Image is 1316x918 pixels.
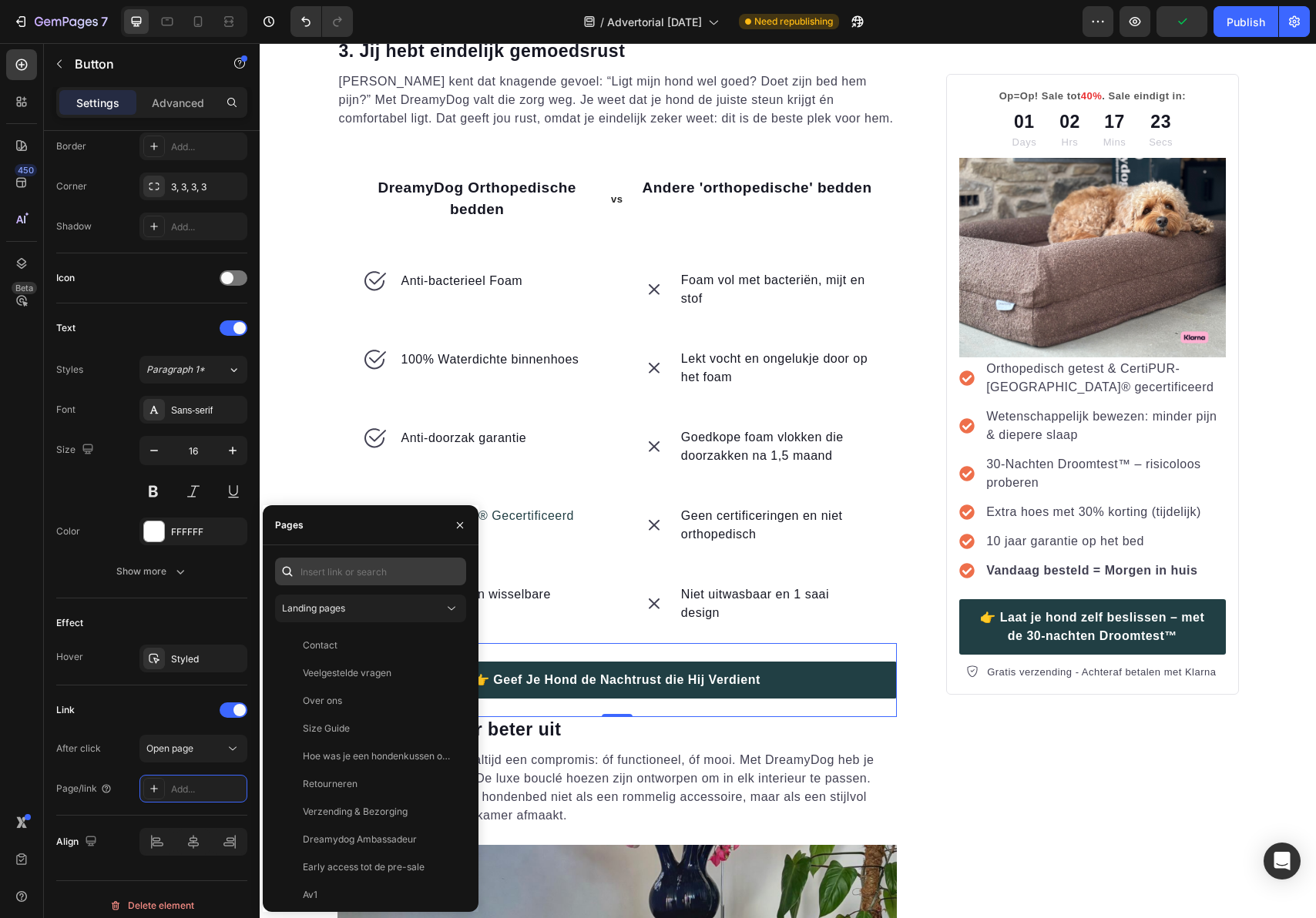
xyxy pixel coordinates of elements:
[79,29,636,85] p: [PERSON_NAME] kent dat knagende gevoel: “Ligt mijn hond wel goed? Doet zijn bed hem pijn?” Met Dr...
[727,364,963,401] p: Wetenschappelijk bewezen: minder pijn & diepere slaap
[275,595,466,622] button: Landing pages
[290,6,353,37] div: Undo/Redo
[282,602,345,614] span: Landing pages
[303,888,317,902] div: Av1
[727,489,963,508] p: 10 jaar garantie op het bed
[75,55,206,73] p: Button
[754,15,833,28] span: Need republishing
[97,578,132,592] div: Button
[727,521,938,534] strong: Vandaag besteld = Morgen in huis
[56,524,80,538] div: Color
[171,525,243,539] div: FFFFFF
[6,6,115,37] button: 7
[1227,14,1265,30] div: Publish
[142,542,331,579] p: Uitwasbare en wisselbare hoezen
[421,228,610,265] p: Foam vol met bacteriën, mijt en stof
[56,271,75,285] div: Icon
[600,14,604,30] span: /
[303,749,451,763] div: Hoe was je een hondenkussen of hondenmand?
[753,92,777,107] p: Days
[142,386,267,404] p: Anti-doorzak garantie
[351,150,363,162] span: vs
[171,404,243,417] div: Sans-serif
[56,363,83,377] div: Styles
[171,180,243,194] div: 3, 3, 3, 3
[171,782,243,796] div: Add...
[303,805,408,819] div: Verzending & Bezorging
[152,95,204,111] p: Advanced
[56,703,75,717] div: Link
[421,385,610,422] p: Goedkope foam vlokken die doorzakken na 1,5 maand
[56,616,83,630] div: Effect
[718,565,947,602] p: 👉 Laat je hond zelf beslissen – met de 30-nachten Droomtest™
[800,65,821,92] div: 02
[727,317,963,353] p: Orthopedisch getest & CertiPUR-[GEOGRAPHIC_DATA]® gecertificeerd
[421,464,610,501] p: Geen certificeringen en niet orthopedisch
[56,440,97,461] div: Size
[1214,6,1278,37] button: Publish
[56,403,76,417] div: Font
[607,14,702,30] span: Advertorial [DATE]
[15,164,37,176] div: 450
[727,412,963,449] p: 30-Nachten Droomtest™ – risicoloos proberen
[727,460,963,478] p: Extra hoes met 30% korting (tijdelijk)
[56,782,112,796] div: Page/link
[821,47,843,59] span: 40%
[76,95,119,111] p: Settings
[56,558,247,585] button: Show more
[753,65,777,92] div: 01
[116,564,188,579] div: Show more
[146,742,193,754] span: Open page
[303,777,358,791] div: Retourneren
[139,735,247,762] button: Open page
[889,65,913,92] div: 23
[56,321,76,335] div: Text
[79,156,356,178] p: bedden
[56,832,100,853] div: Align
[79,134,356,156] p: DreamyDog Orthopedische
[1264,843,1301,879] div: Open Intercom Messenger
[146,363,205,377] span: Paragraph 1*
[800,92,821,107] p: Hrs
[214,628,501,646] p: 👉 Geef Je Hond de Nachtrust die Hij Verdient
[56,139,86,153] div: Border
[303,722,350,735] div: Size Guide
[171,140,243,154] div: Add...
[421,307,610,343] p: Lekt vocht en ongelukje door op het foam
[56,893,247,918] button: Delete element
[56,219,92,233] div: Shadow
[171,220,243,234] div: Add...
[844,65,866,92] div: 17
[421,542,610,579] p: Niet uitwasbaar en 1 saai design
[101,12,108,31] p: 7
[359,134,636,156] p: Andere 'orthopedische' bedden
[139,356,247,384] button: Paragraph 1*
[303,666,391,680] div: Veelgestelde vragen
[260,43,1316,918] iframe: Design area
[303,694,342,708] div: Over ons
[701,45,964,61] p: Op=Op! Sale tot . Sale eindigt in:
[12,282,37,294] div: Beta
[700,115,965,314] img: gempages_545684919397909670-862e50e1-c1f8-4a21-acbf-cb692341675a.png
[303,638,337,652] div: Contact
[56,650,83,664] div: Hover
[142,307,320,326] p: 100% Waterdichte binnenhoes
[171,652,243,666] div: Styled
[79,708,636,782] p: Hondenmanden waren altijd een compromis: óf functioneel, óf mooi. Met DreamyDog heb je dat dilemm...
[700,556,965,611] a: 👉 Laat je hond zelf beslissen – met de 30-nachten Droomtest™
[109,896,194,915] div: Delete element
[303,833,417,846] div: Dreamydog Ambassadeur
[303,860,425,874] div: Early access tot de pre-sale
[56,179,87,193] div: Corner
[889,92,913,107] p: Secs
[78,618,638,655] button: <p>👉 Geef Je Hond de Nachtrust die Hij Verdient&nbsp;</p>
[142,229,264,247] p: Anti-bacterieel Foam
[142,466,314,498] span: CertiPUR-US® Gecertificeerd Foam
[56,742,101,756] div: After click
[78,674,638,700] h2: 4. Je huis ziet er beter uit
[275,558,466,585] input: Insert link or search
[844,92,866,107] p: Mins
[727,621,956,637] p: Gratis verzending - Achteraf betalen met Klarna
[275,518,304,532] div: Pages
